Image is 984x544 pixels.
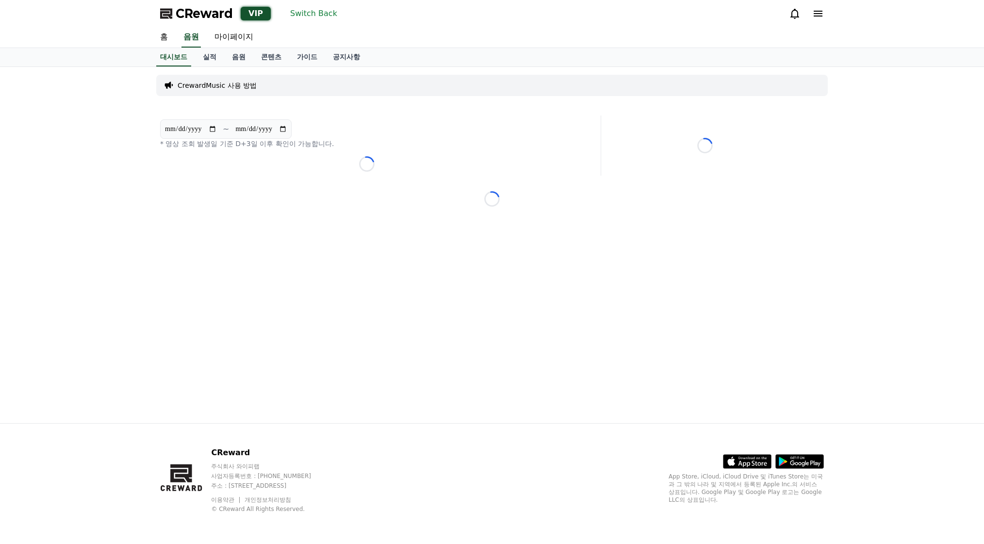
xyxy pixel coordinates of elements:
[669,473,824,504] p: App Store, iCloud, iCloud Drive 및 iTunes Store는 미국과 그 밖의 나라 및 지역에서 등록된 Apple Inc.의 서비스 상표입니다. Goo...
[245,496,291,503] a: 개인정보처리방침
[160,139,574,148] p: * 영상 조회 발생일 기준 D+3일 이후 확인이 가능합니다.
[223,123,229,135] p: ~
[253,48,289,66] a: 콘텐츠
[156,48,191,66] a: 대시보드
[181,27,201,48] a: 음원
[195,48,224,66] a: 실적
[211,496,242,503] a: 이용약관
[241,7,271,20] div: VIP
[211,505,329,513] p: © CReward All Rights Reserved.
[224,48,253,66] a: 음원
[211,482,329,490] p: 주소 : [STREET_ADDRESS]
[325,48,368,66] a: 공지사항
[178,81,257,90] a: CrewardMusic 사용 방법
[211,447,329,459] p: CReward
[289,48,325,66] a: 가이드
[160,6,233,21] a: CReward
[176,6,233,21] span: CReward
[152,27,176,48] a: 홈
[207,27,261,48] a: 마이페이지
[211,472,329,480] p: 사업자등록번호 : [PHONE_NUMBER]
[286,6,341,21] button: Switch Back
[211,462,329,470] p: 주식회사 와이피랩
